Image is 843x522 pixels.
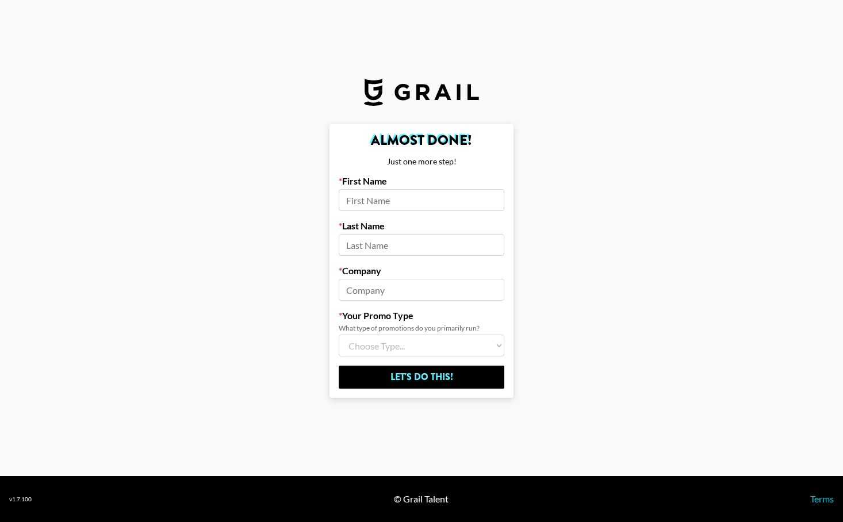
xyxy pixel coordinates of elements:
h2: Almost Done! [339,133,504,147]
input: Let's Do This! [339,366,504,389]
label: Company [339,265,504,277]
div: What type of promotions do you primarily run? [339,324,504,332]
label: First Name [339,175,504,187]
input: Company [339,279,504,301]
input: Last Name [339,234,504,256]
div: v 1.7.100 [9,496,32,503]
a: Terms [810,493,834,504]
label: Last Name [339,220,504,232]
div: Just one more step! [339,156,504,167]
img: Grail Talent Logo [364,78,479,106]
input: First Name [339,189,504,211]
label: Your Promo Type [339,310,504,321]
div: © Grail Talent [394,493,449,505]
